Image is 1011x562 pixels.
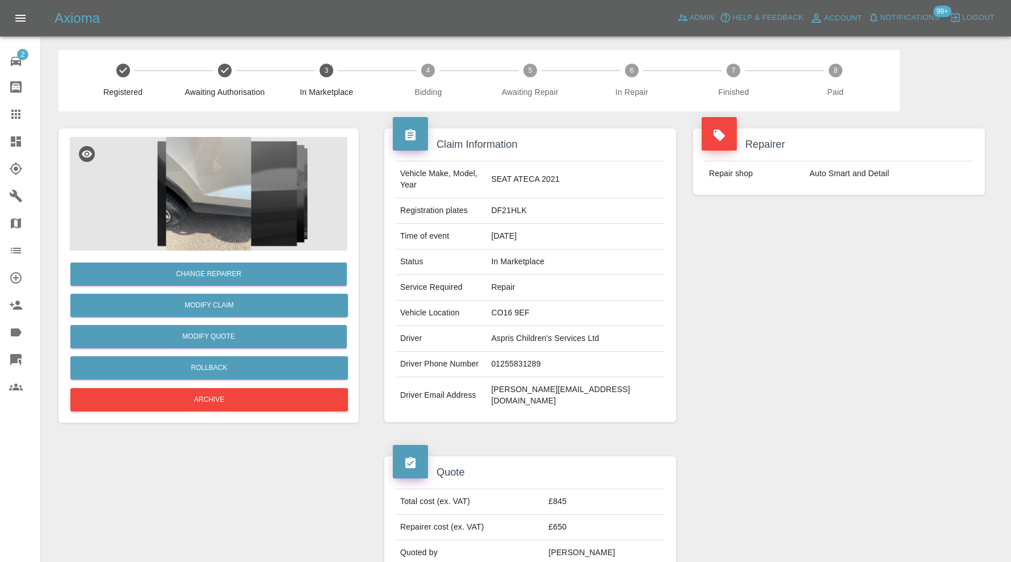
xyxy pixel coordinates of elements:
[396,301,486,326] td: Vehicle Location
[396,377,486,414] td: Driver Email Address
[396,326,486,352] td: Driver
[426,66,430,74] text: 4
[717,9,806,27] button: Help & Feedback
[70,356,348,380] button: Rollback
[486,326,665,352] td: Aspris Children's Services Ltd
[70,137,347,251] img: 877d319a-f82b-4772-b76a-85d757d8c62c
[393,137,668,152] h4: Claim Information
[396,489,544,515] td: Total cost (ex. VAT)
[486,161,665,198] td: SEAT ATECA 2021
[865,9,942,27] button: Notifications
[393,465,668,480] h4: Quote
[396,515,544,540] td: Repairer cost (ex. VAT)
[325,66,329,74] text: 3
[70,294,348,317] a: Modify Claim
[544,515,665,540] td: £650
[77,86,169,98] span: Registered
[396,224,486,249] td: Time of event
[396,249,486,275] td: Status
[807,9,865,27] a: Account
[70,388,348,411] button: Archive
[789,86,882,98] span: Paid
[486,275,665,301] td: Repair
[486,352,665,377] td: 01255831289
[486,377,665,414] td: [PERSON_NAME][EMAIL_ADDRESS][DOMAIN_NAME]
[544,489,665,515] td: £845
[702,137,976,152] h4: Repairer
[947,9,997,27] button: Logout
[704,161,805,186] td: Repair shop
[486,224,665,249] td: [DATE]
[484,86,576,98] span: Awaiting Repair
[687,86,780,98] span: Finished
[486,249,665,275] td: In Marketplace
[630,66,634,74] text: 6
[486,198,665,224] td: DF21HLK
[70,263,347,286] button: Change Repairer
[7,5,34,32] button: Open drawer
[880,11,939,24] span: Notifications
[585,86,678,98] span: In Repair
[833,66,837,74] text: 8
[396,275,486,301] td: Service Required
[528,66,532,74] text: 5
[732,11,803,24] span: Help & Feedback
[962,11,995,24] span: Logout
[54,9,100,27] h5: Axioma
[396,198,486,224] td: Registration plates
[805,161,974,186] td: Auto Smart and Detail
[824,12,862,25] span: Account
[690,11,715,24] span: Admin
[396,161,486,198] td: Vehicle Make, Model, Year
[17,49,28,60] span: 2
[486,301,665,326] td: CO16 9EF
[70,325,347,348] button: Modify Quote
[732,66,736,74] text: 7
[280,86,373,98] span: In Marketplace
[933,6,951,17] span: 99+
[382,86,475,98] span: Bidding
[396,352,486,377] td: Driver Phone Number
[674,9,718,27] a: Admin
[178,86,271,98] span: Awaiting Authorisation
